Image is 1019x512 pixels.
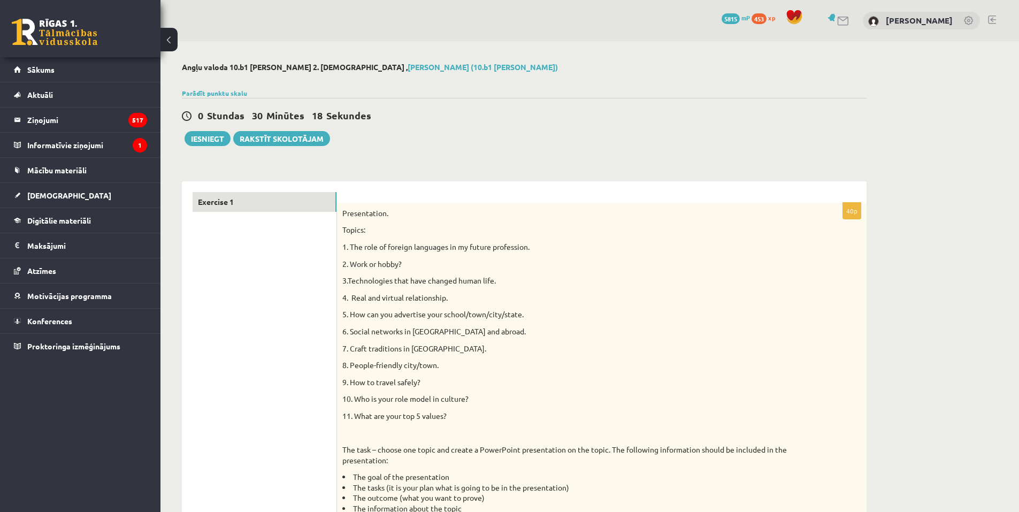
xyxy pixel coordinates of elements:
[868,16,879,27] img: Arnella Baijere
[14,158,147,182] a: Mācību materiāli
[12,19,97,45] a: Rīgas 1. Tālmācības vidusskola
[198,109,203,121] span: 0
[342,360,808,371] p: 8. People-friendly city/town.
[27,165,87,175] span: Mācību materiāli
[14,108,147,132] a: Ziņojumi517
[722,13,740,24] span: 5815
[342,411,808,422] p: 11. What are your top 5 values?
[342,276,808,286] p: 3.Technologies that have changed human life.
[342,394,808,404] p: 10. Who is your role model in culture?
[27,266,56,276] span: Atzīmes
[27,190,111,200] span: [DEMOGRAPHIC_DATA]
[342,326,808,337] p: 6. Social networks in [GEOGRAPHIC_DATA] and abroad.
[207,109,244,121] span: Stundas
[752,13,780,22] a: 453 xp
[342,343,808,354] p: 7. Craft traditions in [GEOGRAPHIC_DATA].
[27,216,91,225] span: Digitālie materiāli
[14,133,147,157] a: Informatīvie ziņojumi1
[27,90,53,100] span: Aktuāli
[27,341,120,351] span: Proktoringa izmēģinājums
[14,334,147,358] a: Proktoringa izmēģinājums
[14,57,147,82] a: Sākums
[342,309,808,320] p: 5. How can you advertise your school/town/city/state.
[312,109,323,121] span: 18
[342,493,808,503] li: The outcome (what you want to prove)
[182,89,247,97] a: Parādīt punktu skalu
[27,316,72,326] span: Konferences
[14,258,147,283] a: Atzīmes
[27,65,55,74] span: Sākums
[252,109,263,121] span: 30
[133,138,147,152] i: 1
[342,259,808,270] p: 2. Work or hobby?
[342,225,808,235] p: Topics:
[14,208,147,233] a: Digitālie materiāli
[342,293,808,303] p: 4. Real and virtual relationship.
[342,483,808,493] li: The tasks (it is your plan what is going to be in the presentation)
[27,108,147,132] legend: Ziņojumi
[14,309,147,333] a: Konferences
[342,242,808,253] p: 1. The role of foreign languages in my future profession.
[233,131,330,146] a: Rakstīt skolotājam
[326,109,371,121] span: Sekundes
[182,63,867,72] h2: Angļu valoda 10.b1 [PERSON_NAME] 2. [DEMOGRAPHIC_DATA] ,
[741,13,750,22] span: mP
[27,233,147,258] legend: Maksājumi
[185,131,231,146] button: Iesniegt
[768,13,775,22] span: xp
[842,202,861,219] p: 40p
[27,133,147,157] legend: Informatīvie ziņojumi
[27,291,112,301] span: Motivācijas programma
[14,233,147,258] a: Maksājumi
[266,109,304,121] span: Minūtes
[14,82,147,107] a: Aktuāli
[128,113,147,127] i: 517
[193,192,336,212] a: Exercise 1
[14,284,147,308] a: Motivācijas programma
[722,13,750,22] a: 5815 mP
[886,15,953,26] a: [PERSON_NAME]
[342,472,808,483] li: The goal of the presentation
[342,208,808,219] p: Presentation.
[752,13,767,24] span: 453
[342,377,808,388] p: 9. How to travel safely?
[14,183,147,208] a: [DEMOGRAPHIC_DATA]
[342,445,808,465] p: The task – choose one topic and create a PowerPoint presentation on the topic. The following info...
[408,62,558,72] a: [PERSON_NAME] (10.b1 [PERSON_NAME])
